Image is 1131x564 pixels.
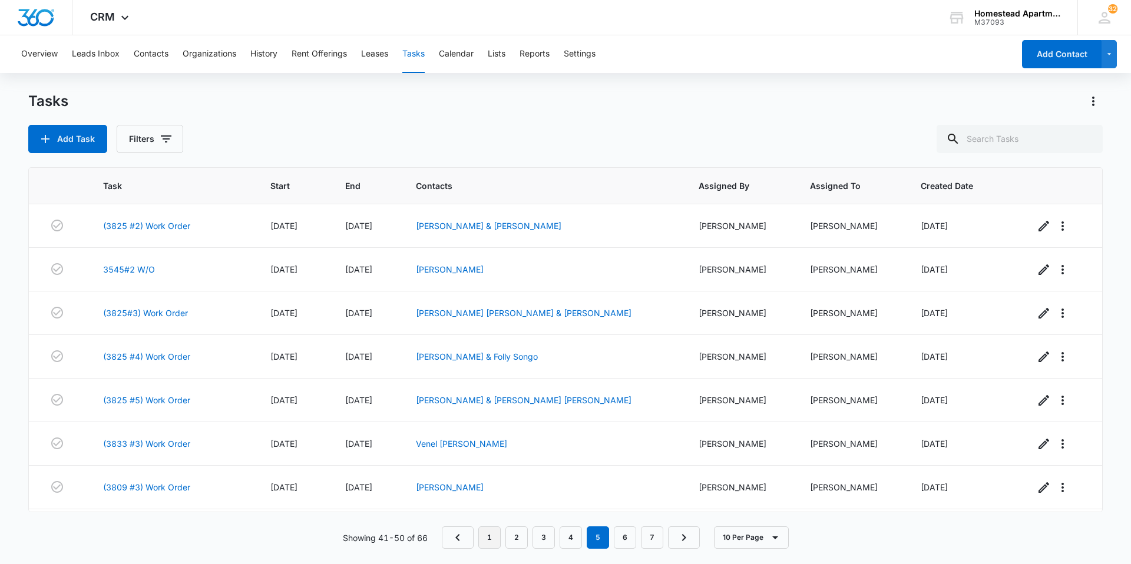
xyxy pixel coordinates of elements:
span: [DATE] [921,439,948,449]
div: [PERSON_NAME] [810,307,893,319]
div: [PERSON_NAME] [699,350,782,363]
button: Filters [117,125,183,153]
span: Assigned To [810,180,876,192]
div: [PERSON_NAME] [810,437,893,450]
a: [PERSON_NAME] [PERSON_NAME] & [PERSON_NAME] [416,308,631,318]
div: [PERSON_NAME] [699,437,782,450]
span: [DATE] [921,264,948,274]
a: Next Page [668,526,700,549]
a: Page 6 [614,526,636,549]
nav: Pagination [442,526,700,549]
button: Actions [1084,92,1103,111]
span: [DATE] [270,482,297,492]
input: Search Tasks [937,125,1103,153]
button: Add Task [28,125,107,153]
span: [DATE] [345,395,372,405]
button: Reports [520,35,550,73]
button: Rent Offerings [292,35,347,73]
a: Page 3 [533,526,555,549]
button: Leads Inbox [72,35,120,73]
button: Calendar [439,35,474,73]
span: [DATE] [345,221,372,231]
a: 3545#2 W/O [103,263,155,276]
span: [DATE] [270,351,297,361]
button: Settings [564,35,596,73]
div: [PERSON_NAME] [699,394,782,406]
span: [DATE] [270,308,297,318]
a: Page 1 [478,526,501,549]
div: [PERSON_NAME] [810,394,893,406]
span: [DATE] [270,264,297,274]
button: Lists [488,35,505,73]
button: Add Contact [1022,40,1102,68]
div: account id [974,18,1060,26]
div: [PERSON_NAME] [699,307,782,319]
a: Venel [PERSON_NAME] [416,439,507,449]
a: (3825 #5) Work Order [103,394,190,406]
button: Contacts [134,35,168,73]
a: (3833 #3) Work Order [103,437,190,450]
span: [DATE] [921,351,948,361]
span: [DATE] [270,439,297,449]
span: 32 [1108,4,1117,14]
span: Assigned By [699,180,765,192]
span: End [345,180,370,192]
h1: Tasks [28,92,68,110]
button: Overview [21,35,58,73]
div: [PERSON_NAME] [699,481,782,493]
span: [DATE] [270,221,297,231]
span: [DATE] [921,221,948,231]
div: [PERSON_NAME] [810,263,893,276]
a: [PERSON_NAME] [416,482,484,492]
a: Page 4 [560,526,582,549]
button: History [250,35,277,73]
div: notifications count [1108,4,1117,14]
a: Previous Page [442,526,474,549]
p: Showing 41-50 of 66 [343,532,428,544]
div: [PERSON_NAME] [699,220,782,232]
a: [PERSON_NAME] & Folly Songo [416,351,538,361]
a: Page 7 [641,526,663,549]
span: Start [270,180,300,192]
span: [DATE] [345,439,372,449]
span: [DATE] [345,482,372,492]
button: 10 Per Page [714,526,789,549]
a: (3825#3) Work Order [103,307,188,319]
em: 5 [587,526,609,549]
a: (3809 #3) Work Order [103,481,190,493]
span: [DATE] [921,482,948,492]
div: account name [974,9,1060,18]
span: [DATE] [345,351,372,361]
span: CRM [90,11,115,23]
button: Organizations [183,35,236,73]
div: [PERSON_NAME] [810,220,893,232]
span: [DATE] [345,308,372,318]
span: Contacts [416,180,653,192]
a: [PERSON_NAME] & [PERSON_NAME] [416,221,561,231]
a: [PERSON_NAME] & [PERSON_NAME] [PERSON_NAME] [416,395,631,405]
div: [PERSON_NAME] [810,350,893,363]
button: Leases [361,35,388,73]
a: [PERSON_NAME] [416,264,484,274]
span: Task [103,180,225,192]
span: Created Date [921,180,988,192]
a: (3825 #4) Work Order [103,350,190,363]
span: [DATE] [921,395,948,405]
button: Tasks [402,35,425,73]
a: (3825 #2) Work Order [103,220,190,232]
span: [DATE] [921,308,948,318]
span: [DATE] [270,395,297,405]
a: Page 2 [505,526,528,549]
div: [PERSON_NAME] [810,481,893,493]
span: [DATE] [345,264,372,274]
div: [PERSON_NAME] [699,263,782,276]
